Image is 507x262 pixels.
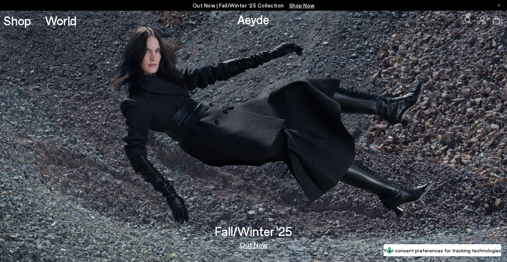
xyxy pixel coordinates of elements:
[193,1,315,10] p: Out Now | Fall/Winter ‘25 Collection
[215,225,292,237] h3: Fall/Winter '25
[240,241,268,248] a: Out Now
[384,247,501,254] label: Your consent preferences for tracking technologies
[289,2,315,9] span: Navigate to /collections/new-in
[493,16,500,24] a: 0
[237,12,269,27] a: Aeyde
[500,19,503,22] span: 0
[384,244,501,256] button: Your consent preferences for tracking technologies
[4,14,31,27] a: Shop
[45,14,77,27] a: World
